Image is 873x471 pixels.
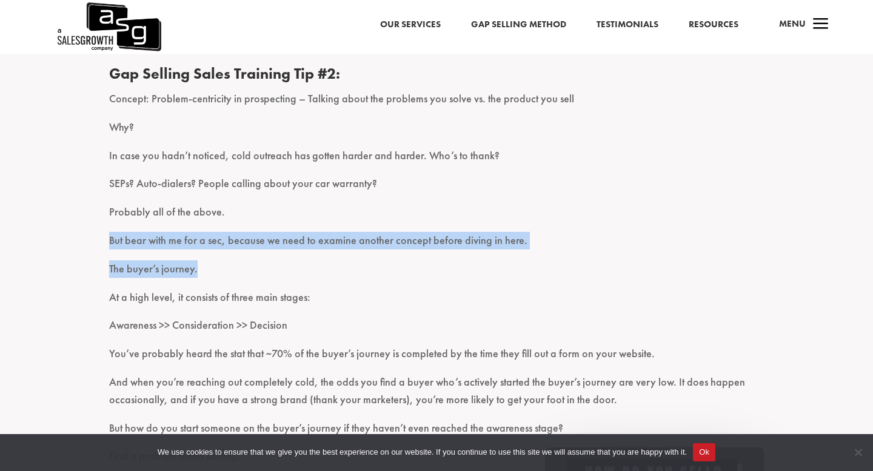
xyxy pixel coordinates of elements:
a: Testimonials [597,17,658,33]
span: We use cookies to ensure that we give you the best experience on our website. If you continue to ... [158,446,687,458]
h4: Gap Selling Sales Training Tip #2: [109,64,764,90]
span: At a high level, it consists of three main stages: [109,290,310,304]
span: In case you hadn’t noticed, cold outreach has gotten harder and harder. Who’s to thank? [109,148,500,162]
a: Our Services [380,17,441,33]
span: SEPs? Auto-dialers? People calling about your car warranty? [109,176,377,190]
a: Resources [689,17,738,33]
span: But bear with me for a sec, because we need to examine another concept before diving in here. [109,233,527,247]
a: Gap Selling Method [471,17,566,33]
span: a [809,13,833,37]
span: Menu [779,18,806,30]
span: The buyer’s journey. [109,262,198,275]
span: And when you’re reaching out completely cold, the odds you find a buyer who’s actively started th... [109,375,745,406]
button: Ok [693,443,715,461]
span: Probably all of the above. [109,205,225,219]
span: Concept: Problem-centricity in prospecting – Talking about the problems you solve vs. the product... [109,91,574,105]
span: Awareness >> Consideration >> Decision [109,318,287,332]
span: Why? [109,120,134,134]
span: You’ve probably heard the stat that ~70% of the buyer’s journey is completed by the time they fil... [109,346,655,360]
span: But how do you start someone on the buyer’s journey if they haven’t even reached the awareness st... [109,421,563,435]
span: No [852,446,864,458]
